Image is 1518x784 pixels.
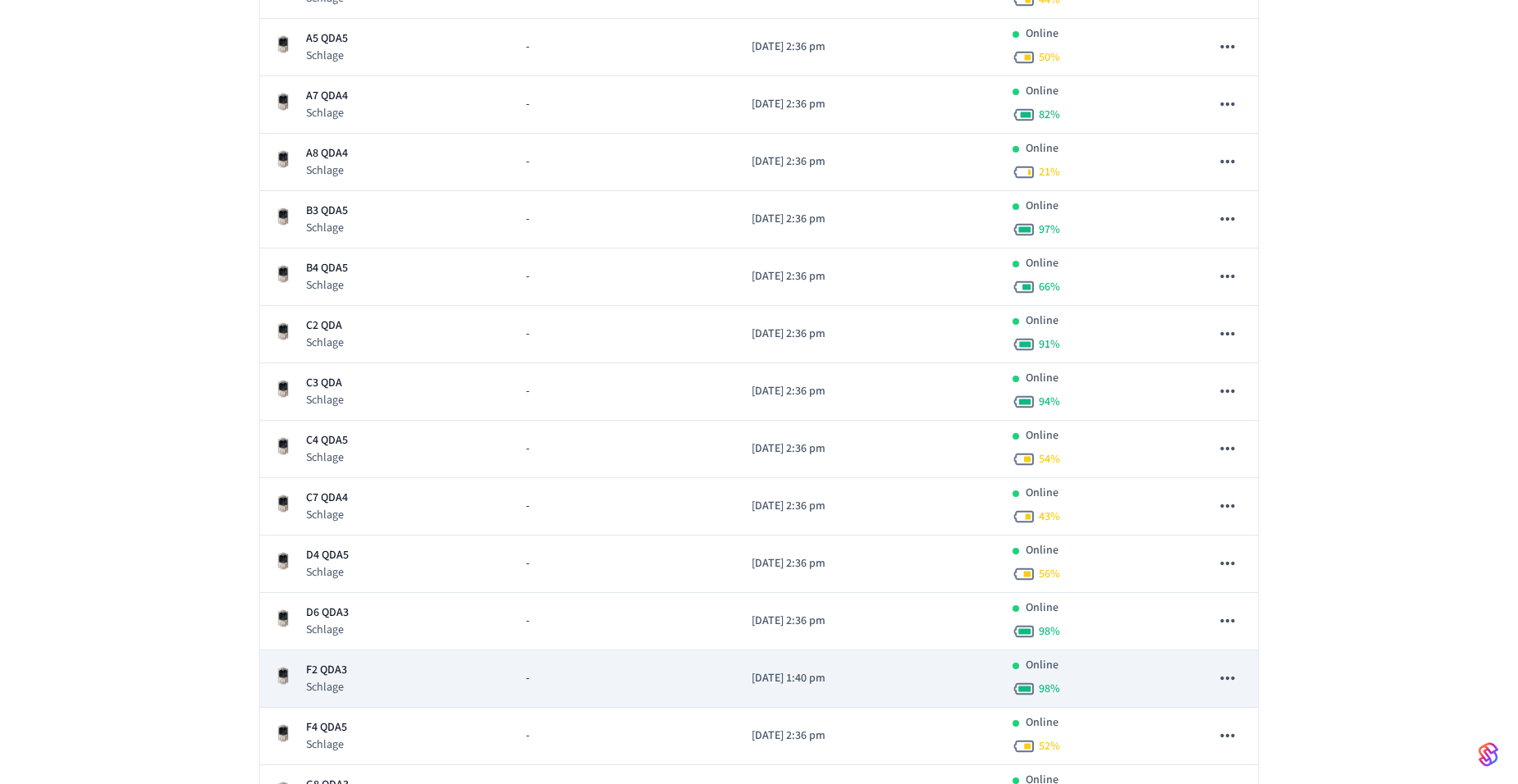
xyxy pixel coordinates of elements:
p: B4 QDA5 [306,260,348,277]
img: SeamLogoGradient.69752ec5.svg [1479,741,1498,768]
p: Schlage [306,220,348,236]
p: Online [1026,485,1058,502]
p: A5 QDA5 [306,30,348,48]
p: Online [1026,427,1058,444]
img: Schlage Sense Smart Deadbolt with Camelot Trim, Front [273,609,293,628]
p: [DATE] 2:36 pm [752,727,986,745]
img: Schlage Sense Smart Deadbolt with Camelot Trim, Front [273,264,293,284]
p: Schlage [306,392,344,408]
span: - [526,440,529,458]
p: A7 QDA4 [306,88,348,105]
span: - [526,211,529,228]
img: Schlage Sense Smart Deadbolt with Camelot Trim, Front [273,321,293,341]
span: 50 % [1039,49,1060,66]
span: 98 % [1039,681,1060,697]
span: - [526,153,529,171]
span: 94 % [1039,394,1060,410]
span: 82 % [1039,107,1060,123]
img: Schlage Sense Smart Deadbolt with Camelot Trim, Front [273,379,293,399]
img: Schlage Sense Smart Deadbolt with Camelot Trim, Front [273,436,293,456]
p: Schlage [306,335,344,351]
p: [DATE] 2:36 pm [752,555,986,572]
p: [DATE] 2:36 pm [752,383,986,400]
p: Schlage [306,564,349,581]
p: Online [1026,599,1058,617]
p: Online [1026,83,1058,100]
p: C2 QDA [306,317,344,335]
p: A8 QDA4 [306,145,348,162]
span: - [526,96,529,113]
p: C7 QDA4 [306,490,348,507]
p: Online [1026,542,1058,559]
p: [DATE] 2:36 pm [752,96,986,113]
p: [DATE] 2:36 pm [752,326,986,343]
p: [DATE] 2:36 pm [752,498,986,515]
span: - [526,613,529,630]
p: Online [1026,370,1058,387]
img: Schlage Sense Smart Deadbolt with Camelot Trim, Front [273,494,293,513]
p: Online [1026,714,1058,732]
p: [DATE] 2:36 pm [752,153,986,171]
img: Schlage Sense Smart Deadbolt with Camelot Trim, Front [273,666,293,686]
img: Schlage Sense Smart Deadbolt with Camelot Trim, Front [273,34,293,54]
span: 91 % [1039,336,1060,353]
p: Schlage [306,48,348,64]
span: - [526,670,529,687]
p: Schlage [306,105,348,121]
p: Schlage [306,679,347,695]
span: 98 % [1039,623,1060,640]
p: C4 QDA5 [306,432,348,449]
span: - [526,498,529,515]
p: Online [1026,140,1058,157]
img: Schlage Sense Smart Deadbolt with Camelot Trim, Front [273,551,293,571]
p: Schlage [306,622,349,638]
span: 21 % [1039,164,1060,180]
p: Schlage [306,507,348,523]
p: Schlage [306,449,348,466]
p: D6 QDA3 [306,604,349,622]
p: Online [1026,657,1058,674]
p: [DATE] 2:36 pm [752,268,986,285]
p: F2 QDA3 [306,662,347,679]
span: 97 % [1039,221,1060,238]
span: 66 % [1039,279,1060,295]
p: [DATE] 2:36 pm [752,211,986,228]
p: Schlage [306,736,347,753]
span: - [526,383,529,400]
p: Online [1026,25,1058,43]
p: D4 QDA5 [306,547,349,564]
p: B3 QDA5 [306,203,348,220]
p: Schlage [306,162,348,179]
p: [DATE] 2:36 pm [752,440,986,458]
img: Schlage Sense Smart Deadbolt with Camelot Trim, Front [273,723,293,743]
p: Online [1026,312,1058,330]
span: 52 % [1039,738,1060,754]
p: [DATE] 1:40 pm [752,670,986,687]
p: [DATE] 2:36 pm [752,613,986,630]
p: Online [1026,255,1058,272]
p: F4 QDA5 [306,719,347,736]
p: Online [1026,198,1058,215]
p: Schlage [306,277,348,294]
span: - [526,727,529,745]
span: - [526,555,529,572]
span: 54 % [1039,451,1060,467]
img: Schlage Sense Smart Deadbolt with Camelot Trim, Front [273,207,293,226]
img: Schlage Sense Smart Deadbolt with Camelot Trim, Front [273,149,293,169]
span: - [526,39,529,56]
span: 56 % [1039,566,1060,582]
img: Schlage Sense Smart Deadbolt with Camelot Trim, Front [273,92,293,112]
span: - [526,326,529,343]
span: 43 % [1039,508,1060,525]
p: C3 QDA [306,375,344,392]
p: [DATE] 2:36 pm [752,39,986,56]
span: - [526,268,529,285]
